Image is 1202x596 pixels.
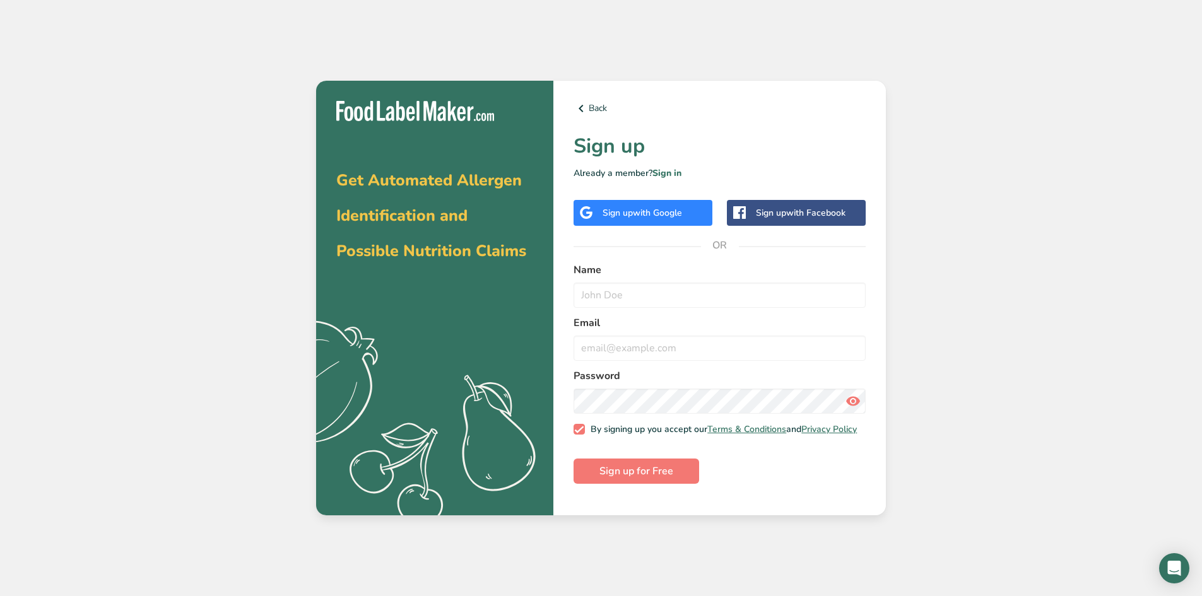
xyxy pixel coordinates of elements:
[707,423,786,435] a: Terms & Conditions
[652,167,681,179] a: Sign in
[801,423,857,435] a: Privacy Policy
[574,283,866,308] input: John Doe
[336,101,494,122] img: Food Label Maker
[1159,553,1189,583] div: Open Intercom Messenger
[574,131,866,161] h1: Sign up
[585,424,857,435] span: By signing up you accept our and
[786,207,846,219] span: with Facebook
[574,315,866,330] label: Email
[633,207,682,219] span: with Google
[574,368,866,383] label: Password
[756,206,846,219] div: Sign up
[574,101,866,116] a: Back
[701,226,739,264] span: OR
[336,170,526,262] span: Get Automated Allergen Identification and Possible Nutrition Claims
[603,206,682,219] div: Sign up
[599,464,673,479] span: Sign up for Free
[574,336,866,361] input: email@example.com
[574,262,866,278] label: Name
[574,459,699,484] button: Sign up for Free
[574,167,866,180] p: Already a member?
